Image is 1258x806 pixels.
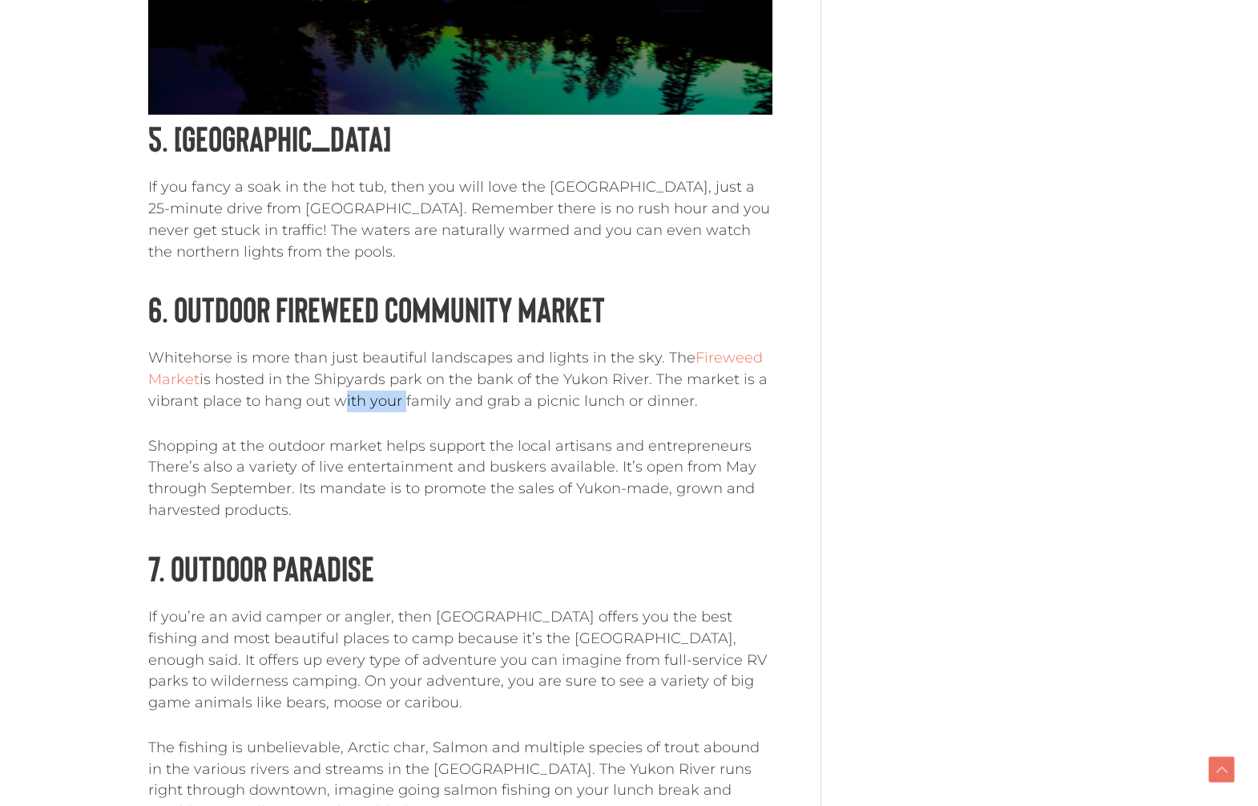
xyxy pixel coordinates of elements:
p: If you’re an avid camper or angler, then [GEOGRAPHIC_DATA] offers you the best fishing and most b... [148,606,772,714]
h2: 7. Outdoor Paradise [148,545,772,590]
h2: 6. Outdoor Fireweed Community Market [148,286,772,331]
h2: 5. [GEOGRAPHIC_DATA] [148,115,772,160]
p: Whitehorse is more than just beautiful landscapes and lights in the sky. The is hosted in the Shi... [148,347,772,411]
p: Shopping at the outdoor market helps support the local artisans and entrepreneurs There’s also a ... [148,435,772,521]
p: If you fancy a soak in the hot tub, then you will love the [GEOGRAPHIC_DATA], just a 25-minute dr... [148,176,772,262]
